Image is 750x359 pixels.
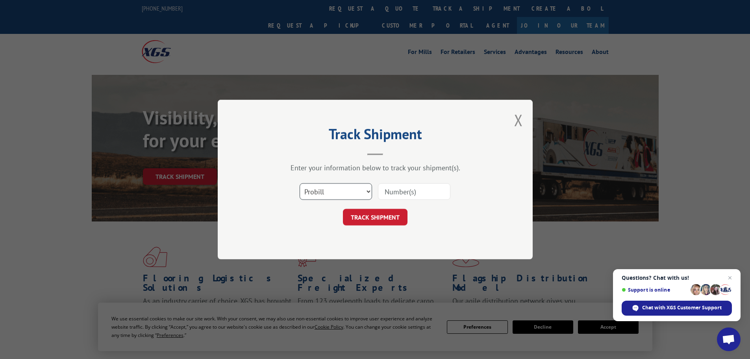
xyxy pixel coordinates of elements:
[622,287,688,293] span: Support is online
[642,304,722,311] span: Chat with XGS Customer Support
[717,327,741,351] a: Open chat
[257,128,493,143] h2: Track Shipment
[257,163,493,172] div: Enter your information below to track your shipment(s).
[622,301,732,316] span: Chat with XGS Customer Support
[622,275,732,281] span: Questions? Chat with us!
[343,209,407,225] button: TRACK SHIPMENT
[378,183,450,200] input: Number(s)
[514,110,523,130] button: Close modal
